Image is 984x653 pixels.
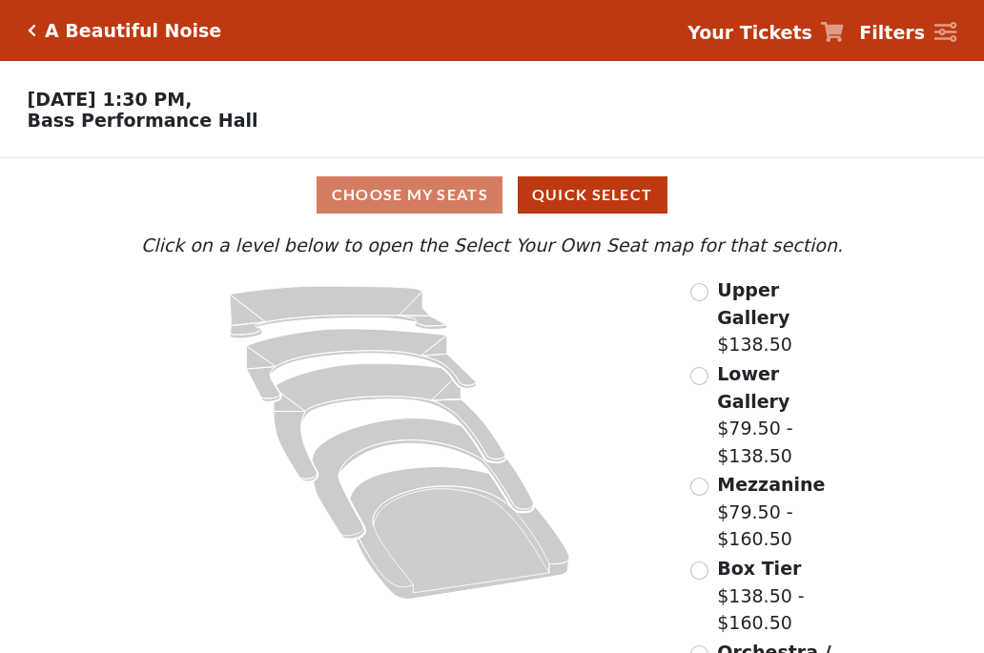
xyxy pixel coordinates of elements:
[717,279,789,328] span: Upper Gallery
[136,232,848,259] p: Click on a level below to open the Select Your Own Seat map for that section.
[717,276,848,358] label: $138.50
[45,20,221,42] h5: A Beautiful Noise
[687,22,812,43] strong: Your Tickets
[717,360,848,469] label: $79.50 - $138.50
[717,471,848,553] label: $79.50 - $160.50
[247,329,477,401] path: Lower Gallery - Seats Available: 33
[859,22,925,43] strong: Filters
[717,474,825,495] span: Mezzanine
[859,19,956,47] a: Filters
[717,558,801,579] span: Box Tier
[717,555,848,637] label: $138.50 - $160.50
[350,467,570,600] path: Orchestra / Parterre Circle - Seats Available: 24
[28,24,36,37] a: Click here to go back to filters
[230,286,447,338] path: Upper Gallery - Seats Available: 281
[687,19,844,47] a: Your Tickets
[717,363,789,412] span: Lower Gallery
[518,176,667,214] button: Quick Select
